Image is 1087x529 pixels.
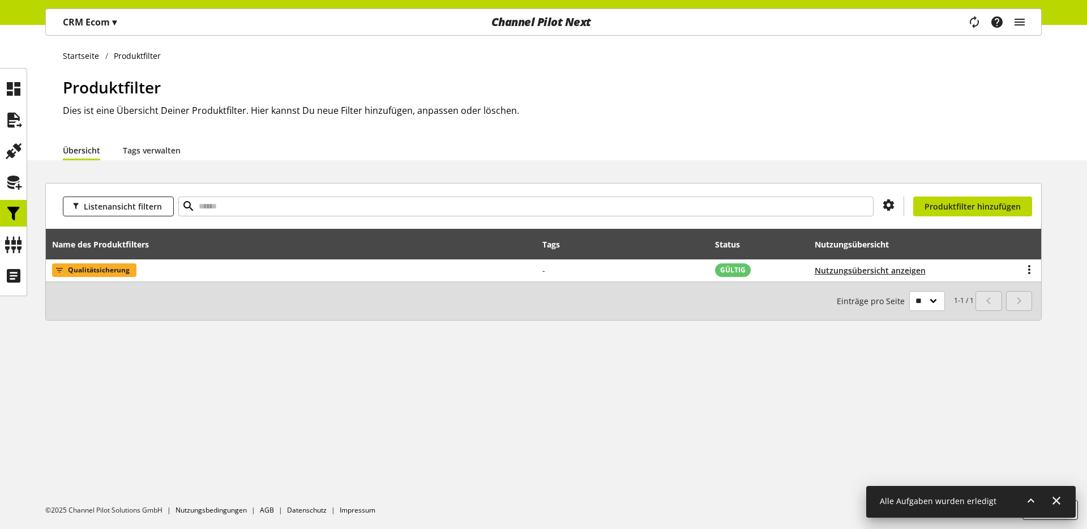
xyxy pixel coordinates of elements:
span: Listenansicht filtern [84,200,162,212]
li: ©2025 Channel Pilot Solutions GmbH [45,505,176,515]
a: AGB [260,505,274,515]
div: Name des Produktfilters [52,238,160,250]
a: Datenschutz [287,505,327,515]
div: Nutzungsübersicht [815,238,900,250]
h2: Dies ist eine Übersicht Deiner Produktfilter. Hier kannst Du neue Filter hinzufügen, anpassen ode... [63,104,1042,117]
span: Alle Aufgaben wurden erledigt [880,496,996,506]
small: 1-1 / 1 [837,291,974,311]
div: Status [715,238,751,250]
a: Startseite [63,50,105,62]
a: Übersicht [63,144,100,156]
span: - [542,265,545,276]
button: Nutzungsübersicht anzeigen [815,264,926,276]
a: Nutzungsbedingungen [176,505,247,515]
p: CRM Ecom [63,15,117,29]
span: Qualitätsicherung [68,263,130,277]
span: ▾ [112,16,117,28]
span: Produktfilter [63,76,161,98]
button: Listenansicht filtern [63,197,174,216]
a: Produktfilter hinzufügen [913,197,1032,216]
nav: main navigation [45,8,1042,36]
span: Einträge pro Seite [837,295,909,307]
a: Tags verwalten [123,144,181,156]
span: Produktfilter hinzufügen [925,200,1021,212]
div: Tags [542,238,560,250]
span: GÜLTIG [720,265,746,275]
a: Impressum [340,505,375,515]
